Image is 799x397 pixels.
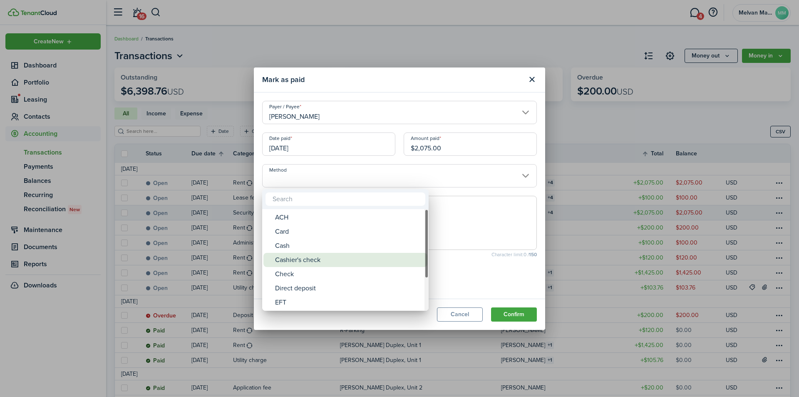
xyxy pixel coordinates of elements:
div: Check [275,267,422,281]
input: Search [266,192,425,206]
mbsc-wheel: Method [262,209,429,311]
div: ACH [275,210,422,225]
div: Cashier's check [275,253,422,267]
div: Card [275,225,422,239]
div: Cash [275,239,422,253]
div: Direct deposit [275,281,422,295]
div: EFT [275,295,422,310]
